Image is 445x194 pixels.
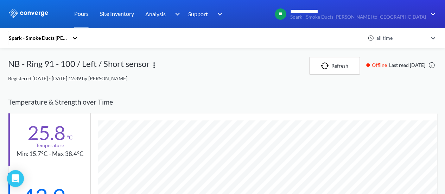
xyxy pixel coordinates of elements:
img: downArrow.svg [170,10,182,18]
img: icon-clock.svg [368,35,374,41]
img: icon-refresh.svg [321,62,331,69]
div: Spark - Smoke Ducts [PERSON_NAME] to [GEOGRAPHIC_DATA] [8,34,69,42]
span: Offline [372,61,389,69]
div: NB - Ring 91 - 100 / Left / Short sensor [8,57,150,75]
div: 25.8 [27,124,65,142]
img: downArrow.svg [213,10,224,18]
div: Temperature [36,142,64,149]
div: Min: 15.7°C - Max 38.4°C [17,149,84,159]
img: logo_ewhite.svg [8,8,49,18]
div: Open Intercom Messenger [7,170,24,187]
div: Last read [DATE] [363,61,437,69]
span: Registered [DATE] - [DATE] 12:39 by [PERSON_NAME] [8,75,127,81]
button: Refresh [309,57,360,75]
span: Analysis [145,10,166,18]
img: downArrow.svg [426,10,437,18]
div: all time [375,34,427,42]
div: Temperature & Strength over Time [8,91,437,113]
span: Support [188,10,208,18]
img: more.svg [150,61,158,69]
span: Spark - Smoke Ducts [PERSON_NAME] to [GEOGRAPHIC_DATA] [290,14,426,20]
